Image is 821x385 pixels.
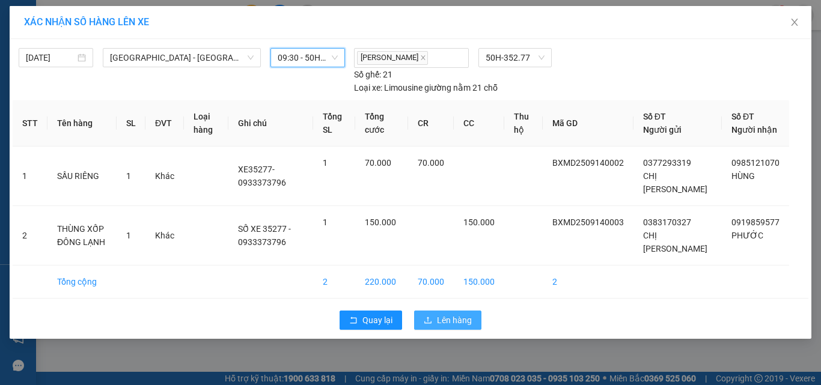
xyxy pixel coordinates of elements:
span: Số ghế: [354,68,381,81]
span: upload [424,316,432,326]
span: Số ĐT [643,112,666,121]
th: CR [408,100,454,147]
span: BXMD2509140003 [552,217,624,227]
td: 220.000 [355,265,409,299]
button: rollbackQuay lại [340,311,402,330]
span: 1 [126,231,131,240]
th: Loại hàng [184,100,228,147]
span: down [247,54,254,61]
td: 2 [543,265,633,299]
li: VP BX Miền Đông [6,51,83,64]
th: SL [117,100,145,147]
span: close [420,55,426,61]
span: 09:30 - 50H-352.77 [278,49,338,67]
span: Loại xe: [354,81,382,94]
span: 70.000 [418,158,444,168]
td: 2 [13,206,47,265]
th: Tên hàng [47,100,117,147]
span: CHỊ [PERSON_NAME] [643,171,707,194]
span: 0377293319 [643,158,691,168]
span: HÙNG [731,171,755,181]
div: 21 [354,68,392,81]
th: Mã GD [543,100,633,147]
td: Khác [145,147,184,206]
span: PHƯỚC [731,231,763,240]
span: Người gửi [643,125,682,135]
span: SỐ XE 35277 - 0933373796 [238,224,291,247]
span: close [790,17,799,27]
td: Tổng cộng [47,265,117,299]
th: Ghi chú [228,100,313,147]
li: Cúc Tùng [6,6,174,29]
span: 0985121070 [731,158,780,168]
div: Limousine giường nằm 21 chỗ [354,81,498,94]
th: STT [13,100,47,147]
span: 150.000 [463,217,495,227]
button: uploadLên hàng [414,311,481,330]
td: Khác [145,206,184,265]
span: Quay lại [362,314,392,327]
span: 150.000 [365,217,396,227]
input: 14/09/2025 [26,51,75,64]
th: CC [454,100,504,147]
span: CHỊ [PERSON_NAME] [643,231,707,253]
span: BXMD2509140002 [552,158,624,168]
span: XÁC NHẬN SỐ HÀNG LÊN XE [24,16,149,28]
td: SẦU RIÊNG [47,147,117,206]
th: Tổng SL [313,100,355,147]
td: 2 [313,265,355,299]
b: 339 Đinh Bộ Lĩnh, P26 [6,66,63,89]
th: Tổng cước [355,100,409,147]
span: 1 [323,158,328,168]
span: rollback [349,316,358,326]
span: 0919859577 [731,217,780,227]
td: 70.000 [408,265,454,299]
button: Close [778,6,811,40]
span: 1 [323,217,328,227]
span: XE35277-0933373796 [238,165,286,187]
span: 50H-352.77 [486,49,545,67]
span: Sài Gòn - Nha Trang [110,49,254,67]
span: [PERSON_NAME] [357,51,428,65]
span: 1 [126,171,131,181]
span: Lên hàng [437,314,472,327]
span: Số ĐT [731,112,754,121]
li: VP BX Phía Nam [GEOGRAPHIC_DATA] [83,51,160,91]
span: 0383170327 [643,217,691,227]
td: 150.000 [454,265,504,299]
span: Người nhận [731,125,777,135]
td: THÙNG XỐP ĐÔNG LẠNH [47,206,117,265]
td: 1 [13,147,47,206]
th: Thu hộ [504,100,542,147]
th: ĐVT [145,100,184,147]
span: environment [6,67,14,75]
span: 70.000 [365,158,391,168]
